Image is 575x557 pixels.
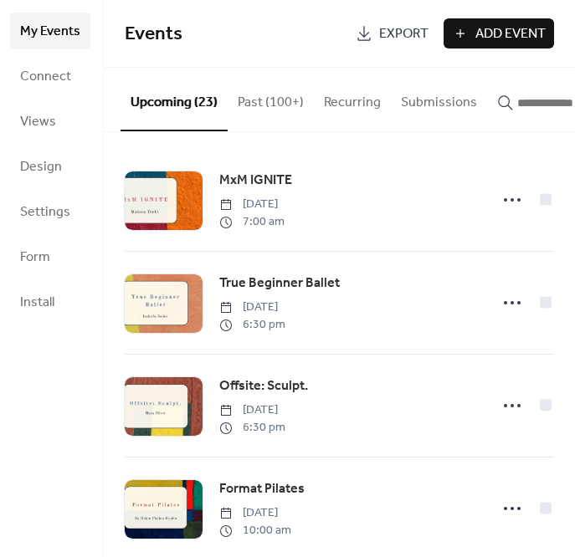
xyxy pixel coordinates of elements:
span: 10:00 am [219,522,291,539]
a: Views [10,103,90,140]
span: Add Event [475,24,546,44]
span: Views [20,109,56,135]
a: Form [10,238,90,275]
a: Connect [10,58,90,95]
span: Settings [20,199,70,226]
span: Connect [20,64,71,90]
span: [DATE] [219,401,285,419]
a: Settings [10,193,90,230]
a: Export [347,18,437,49]
span: My Events [20,18,80,45]
span: Export [379,24,429,44]
span: [DATE] [219,504,291,522]
span: MxM IGNITE [219,171,292,191]
span: [DATE] [219,196,285,213]
span: 6:30 pm [219,316,285,334]
button: Add Event [444,18,554,49]
a: Design [10,148,90,185]
span: True Beginner Ballet [219,273,340,294]
span: 6:30 pm [219,419,285,437]
span: Format Pilates [219,479,305,499]
button: Upcoming (23) [121,68,228,131]
a: True Beginner Ballet [219,273,340,294]
span: Events [125,16,182,53]
span: Offsite: Sculpt. [219,376,308,396]
a: MxM IGNITE [219,170,292,192]
span: Form [20,244,50,271]
button: Submissions [391,68,487,130]
button: Past (100+) [228,68,314,130]
button: Recurring [314,68,391,130]
a: Offsite: Sculpt. [219,376,308,397]
a: Install [10,284,90,320]
span: [DATE] [219,299,285,316]
a: Format Pilates [219,478,305,500]
a: My Events [10,13,90,49]
span: 7:00 am [219,213,285,231]
span: Design [20,154,62,181]
span: Install [20,289,54,316]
